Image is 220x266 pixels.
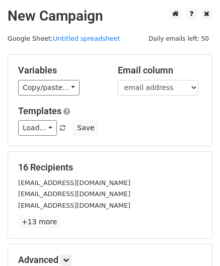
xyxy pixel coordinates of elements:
[18,162,202,173] h5: 16 Recipients
[18,120,57,136] a: Load...
[118,65,202,76] h5: Email column
[145,35,212,42] a: Daily emails left: 50
[145,33,212,44] span: Daily emails left: 50
[18,65,103,76] h5: Variables
[18,190,130,198] small: [EMAIL_ADDRESS][DOMAIN_NAME]
[8,35,120,42] small: Google Sheet:
[170,218,220,266] iframe: Chat Widget
[18,106,61,116] a: Templates
[18,216,60,228] a: +13 more
[18,179,130,187] small: [EMAIL_ADDRESS][DOMAIN_NAME]
[18,202,130,209] small: [EMAIL_ADDRESS][DOMAIN_NAME]
[53,35,120,42] a: Untitled spreadsheet
[8,8,212,25] h2: New Campaign
[72,120,99,136] button: Save
[18,254,202,265] h5: Advanced
[18,80,80,96] a: Copy/paste...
